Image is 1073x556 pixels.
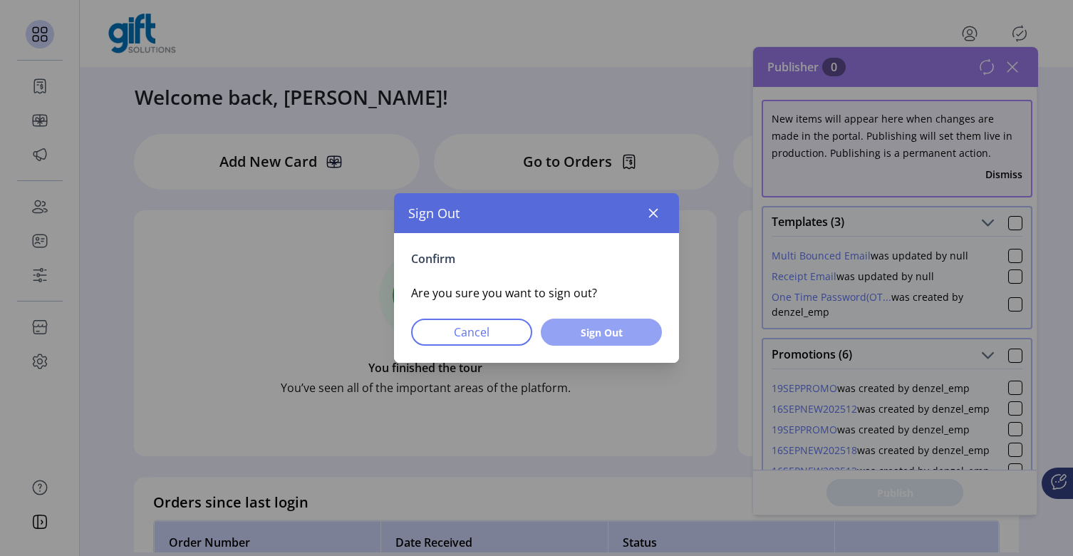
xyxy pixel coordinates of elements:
button: Sign Out [541,319,662,346]
span: Sign Out [559,325,643,340]
button: Cancel [411,319,532,346]
span: Cancel [430,324,514,341]
span: Sign Out [408,204,460,223]
p: Are you sure you want to sign out? [411,284,662,302]
p: Confirm [411,250,662,267]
